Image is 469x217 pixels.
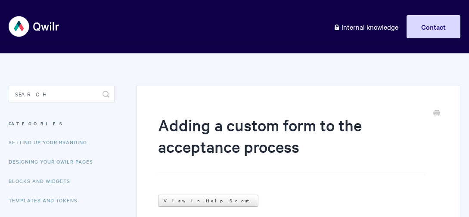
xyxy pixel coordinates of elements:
[407,15,460,38] a: Contact
[9,86,115,103] input: Search
[433,109,440,118] a: Print this Article
[158,195,258,207] a: View in Help Scout
[9,116,115,131] h3: Categories
[9,172,77,189] a: Blocks and Widgets
[9,133,93,151] a: Setting up your Branding
[9,153,99,170] a: Designing Your Qwilr Pages
[327,15,405,38] a: Internal knowledge
[9,192,84,209] a: Templates and Tokens
[9,10,60,43] img: Qwilr Help Center
[158,114,426,173] h1: Adding a custom form to the acceptance process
